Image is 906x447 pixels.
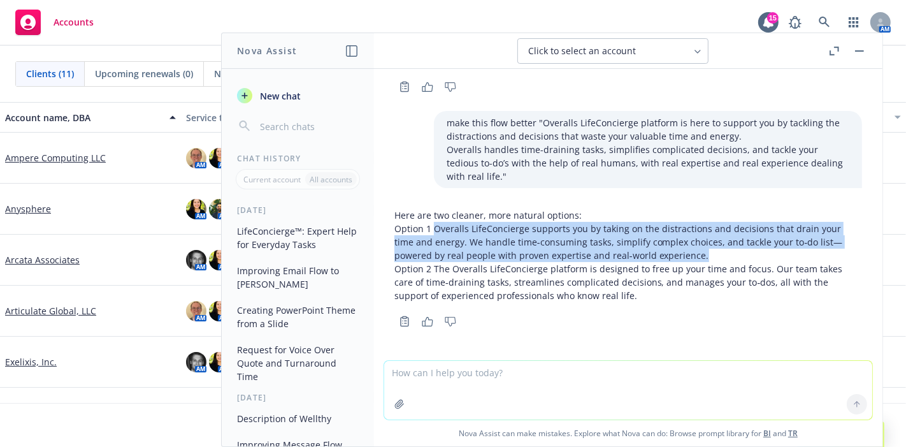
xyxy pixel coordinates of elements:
[95,67,193,80] span: Upcoming renewals (0)
[186,111,357,124] div: Service team
[257,89,301,103] span: New chat
[5,304,96,318] a: Articulate Global, LLC
[447,116,849,143] p: make this flow better "Overalls LifeConcierge platform is here to support you by tackling the dis...
[209,148,229,168] img: photo
[222,205,374,216] div: [DATE]
[310,174,352,185] p: All accounts
[186,250,206,270] img: photo
[222,153,374,164] div: Chat History
[257,117,359,135] input: Search chats
[232,221,364,255] button: LifeConcierge™: Expert Help for Everyday Tasks
[788,428,798,439] a: TR
[5,202,51,216] a: Anysphere
[214,67,296,80] span: New businesses (0)
[209,250,229,270] img: photo
[54,17,94,27] span: Accounts
[186,352,206,372] img: photo
[5,253,80,267] a: Arcata Associates
[209,403,229,423] img: photo
[209,301,229,321] img: photo
[243,174,301,185] p: Current account
[5,111,162,124] div: Account name, DBA
[440,78,461,96] button: Thumbs down
[440,312,461,330] button: Thumbs down
[812,10,837,35] a: Search
[5,151,106,165] a: Ampere Computing LLC
[222,392,374,403] div: [DATE]
[237,44,297,57] h1: Nova Assist
[10,4,99,40] a: Accounts
[394,209,862,222] p: Here are two cleaner, more natural options:
[767,12,779,24] div: 15
[232,300,364,334] button: Creating PowerPoint Theme from a Slide
[186,148,206,168] img: photo
[841,10,866,35] a: Switch app
[186,199,206,219] img: photo
[447,143,849,183] p: Overalls handles time-draining tasks, simplifies complicated decisions, and tackle your tedious t...
[232,260,364,295] button: Improving Email Flow to [PERSON_NAME]
[379,420,877,446] span: Nova Assist can make mistakes. Explore what Nova can do: Browse prompt library for and
[394,222,862,262] p: Option 1 Overalls LifeConcierge supports you by taking on the distractions and decisions that dra...
[232,84,364,107] button: New chat
[232,339,364,387] button: Request for Voice Over Quote and Turnaround Time
[528,45,636,57] span: Click to select an account
[209,199,229,219] img: photo
[763,428,771,439] a: BI
[209,352,229,372] img: photo
[782,10,808,35] a: Report a Bug
[5,355,57,369] a: Exelixis, Inc.
[181,102,362,133] button: Service team
[517,38,708,64] button: Click to select an account
[186,301,206,321] img: photo
[394,262,862,302] p: Option 2 The Overalls LifeConcierge platform is designed to free up your time and focus. Our team...
[399,316,410,327] svg: Copy to clipboard
[232,408,364,429] button: Description of Wellthy
[186,403,206,423] img: photo
[399,81,410,92] svg: Copy to clipboard
[26,67,74,80] span: Clients (11)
